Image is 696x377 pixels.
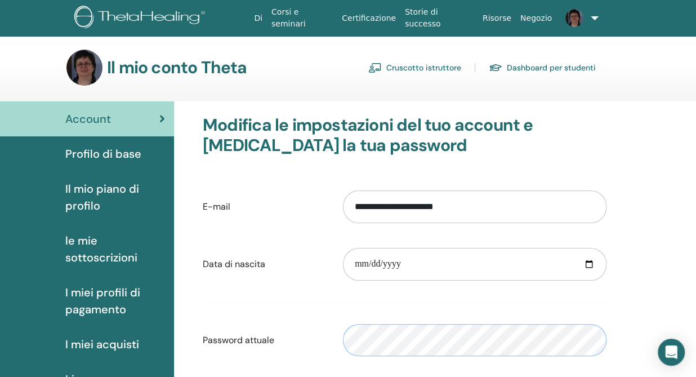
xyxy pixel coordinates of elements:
[65,180,165,214] span: Il mio piano di profilo
[658,339,685,366] div: Open Intercom Messenger
[368,59,461,77] a: Cruscotto istruttore
[107,57,247,78] h3: Il mio conto Theta
[65,145,141,162] span: Profilo di base
[194,254,334,275] label: Data di nascita
[65,110,111,127] span: Account
[65,336,139,353] span: I miei acquisti
[368,63,382,73] img: chalkboard-teacher.svg
[65,284,165,318] span: I miei profili di pagamento
[194,196,334,218] label: E-mail
[74,6,209,31] img: logo.png
[194,330,334,351] label: Password attuale
[400,2,478,34] a: Storie di successo
[516,8,556,29] a: Negozio
[337,8,400,29] a: Certificazione
[267,2,337,34] a: Corsi e seminari
[65,232,165,266] span: le mie sottoscrizioni
[203,115,606,156] h3: Modifica le impostazioni del tuo account e [MEDICAL_DATA] la tua password
[565,9,583,27] img: default.jpg
[489,59,596,77] a: Dashboard per studenti
[249,8,267,29] a: Di
[478,8,516,29] a: Risorse
[489,63,502,73] img: graduation-cap.svg
[66,50,102,86] img: default.jpg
